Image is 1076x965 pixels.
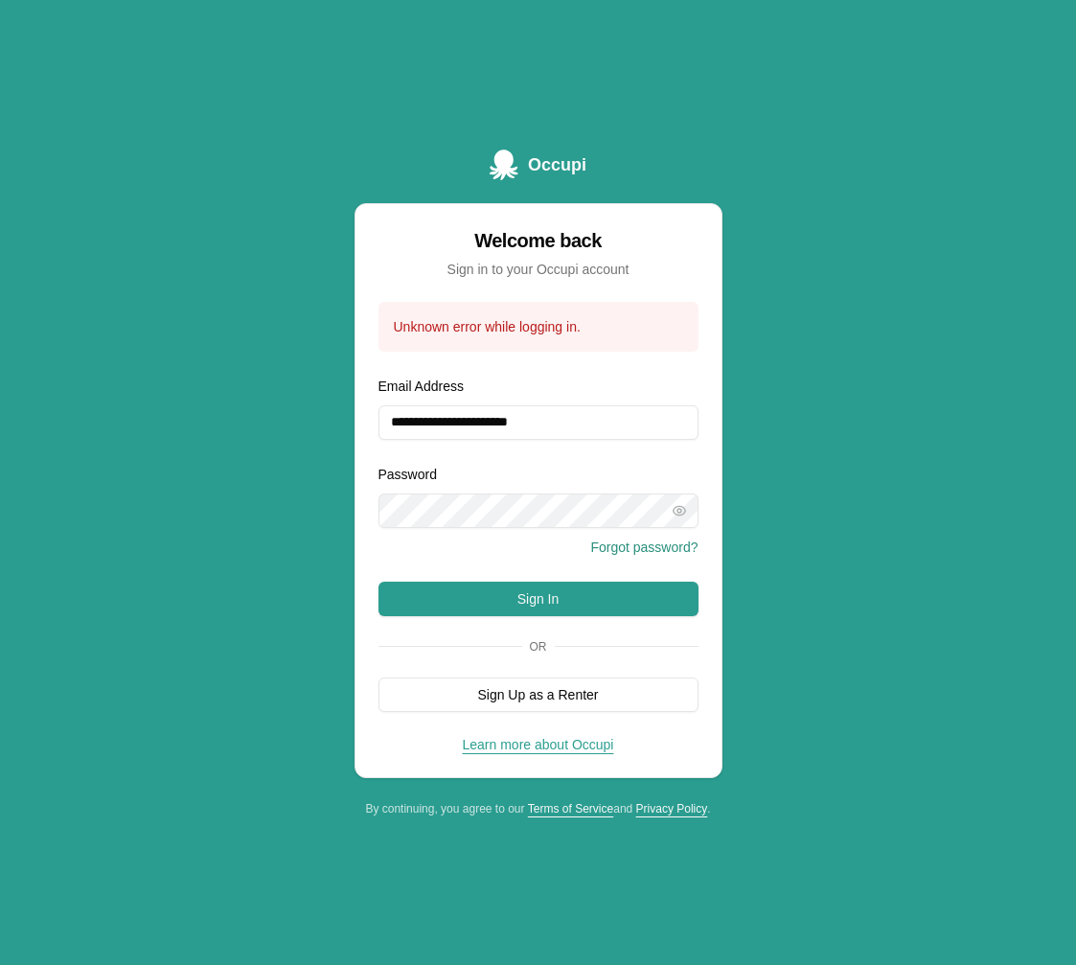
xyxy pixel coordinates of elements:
[490,149,586,180] a: Occupi
[522,639,555,655] span: Or
[636,802,708,816] a: Privacy Policy
[378,379,464,394] label: Email Address
[528,802,613,816] a: Terms of Service
[590,538,698,557] button: Forgot password?
[378,678,698,712] button: Sign Up as a Renter
[528,151,586,178] span: Occupi
[463,737,614,752] a: Learn more about Occupi
[355,801,722,816] div: By continuing, you agree to our and .
[378,582,698,616] button: Sign In
[378,260,698,279] div: Sign in to your Occupi account
[378,467,437,482] label: Password
[378,227,698,254] div: Welcome back
[394,317,683,336] div: Unknown error while logging in.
